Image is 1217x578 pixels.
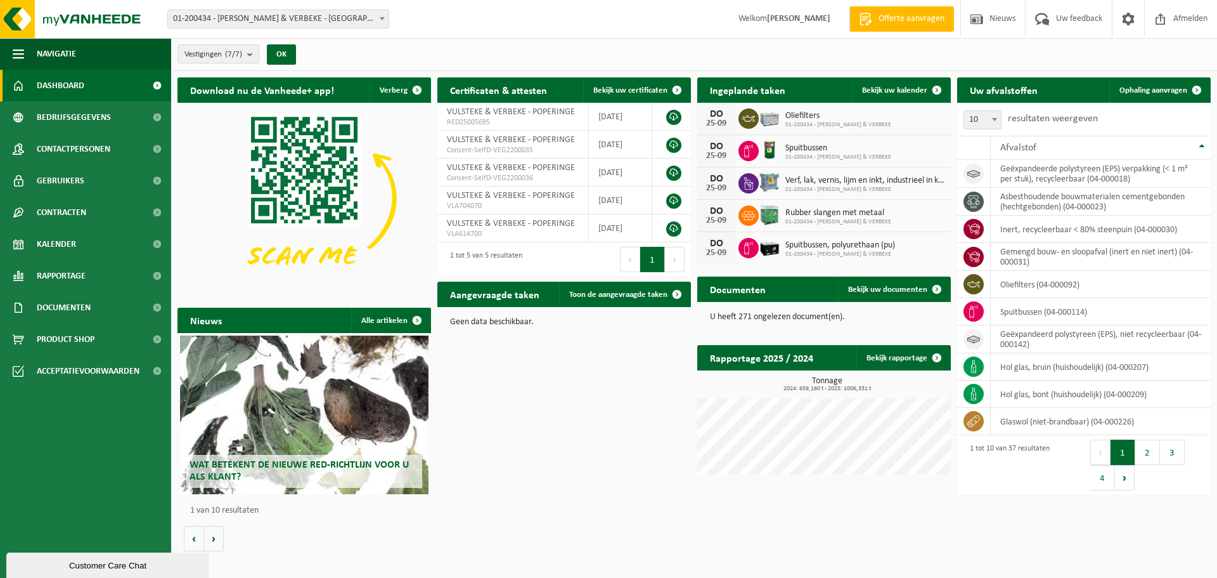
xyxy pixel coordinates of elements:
span: Consent-SelfD-VEG2200036 [447,173,579,183]
span: VULSTEKE & VERBEKE - POPERINGE [447,191,575,200]
span: VLA614700 [447,229,579,239]
td: spuitbussen (04-000114) [991,298,1211,325]
a: Bekijk uw certificaten [583,77,690,103]
span: Vestigingen [184,45,242,64]
button: Next [1115,465,1135,490]
span: Acceptatievoorwaarden [37,355,139,387]
span: Bekijk uw documenten [848,286,927,294]
span: VULSTEKE & VERBEKE - POPERINGE [447,219,575,228]
span: Spuitbussen, polyurethaan (pu) [785,240,895,251]
button: Previous [1090,440,1111,465]
span: Dashboard [37,70,84,102]
a: Offerte aanvragen [849,6,954,32]
button: 2 [1135,440,1160,465]
p: U heeft 271 ongelezen document(en). [710,313,938,322]
h2: Aangevraagde taken [437,282,552,306]
button: 1 [1111,440,1135,465]
span: Toon de aangevraagde taken [569,291,667,299]
img: PB-LB-0680-HPE-BK-11 [759,236,780,258]
span: VULSTEKE & VERBEKE - POPERINGE [447,135,575,145]
div: 1 tot 5 van 5 resultaten [444,246,522,273]
span: 10 [963,110,1001,129]
span: Consent-SelfD-VEG2200035 [447,145,579,155]
div: DO [704,206,729,216]
span: 01-200434 - [PERSON_NAME] & VERBEKE [785,218,891,226]
td: asbesthoudende bouwmaterialen cementgebonden (hechtgebonden) (04-000023) [991,188,1211,216]
label: resultaten weergeven [1008,114,1098,124]
div: 25-09 [704,249,729,258]
p: 1 van 10 resultaten [190,506,425,515]
a: Bekijk uw documenten [838,277,950,302]
td: oliefilters (04-000092) [991,271,1211,298]
span: Contracten [37,197,86,228]
button: Next [665,247,685,272]
td: gemengd bouw- en sloopafval (inert en niet inert) (04-000031) [991,243,1211,271]
img: PB-AP-0800-MET-02-01 [759,171,780,193]
td: [DATE] [589,159,652,187]
p: Geen data beschikbaar. [450,318,678,327]
span: Wat betekent de nieuwe RED-richtlijn voor u als klant? [190,460,409,482]
span: 01-200434 - VULSTEKE & VERBEKE - POPERINGE [167,10,389,29]
button: 1 [640,247,665,272]
span: 01-200434 - [PERSON_NAME] & VERBEKE [785,251,895,258]
div: DO [704,109,729,119]
div: 1 tot 10 van 37 resultaten [963,438,1050,492]
td: hol glas, bont (huishoudelijk) (04-000209) [991,381,1211,408]
span: Afvalstof [1000,143,1036,153]
span: 01-200434 - VULSTEKE & VERBEKE - POPERINGE [168,10,389,28]
h2: Uw afvalstoffen [957,77,1050,102]
a: Toon de aangevraagde taken [559,282,690,307]
button: Verberg [370,77,430,103]
span: Navigatie [37,38,76,70]
span: Verberg [380,86,408,95]
a: Bekijk uw kalender [852,77,950,103]
h2: Rapportage 2025 / 2024 [697,345,826,370]
h2: Nieuws [177,308,235,332]
img: PB-OT-0200-MET-00-03 [759,139,780,161]
span: Kalender [37,228,76,260]
td: [DATE] [589,187,652,214]
h2: Documenten [697,277,778,301]
td: geëxpandeerd polystyreen (EPS), niet recycleerbaar (04-000142) [991,325,1211,353]
div: 25-09 [704,216,729,225]
td: [DATE] [589,103,652,131]
td: inert, recycleerbaar < 80% steenpuin (04-000030) [991,216,1211,243]
button: 3 [1160,440,1185,465]
a: Alle artikelen [351,308,430,333]
span: Spuitbussen [785,143,891,154]
img: PB-LB-0680-HPE-GY-11 [759,107,780,128]
span: Contactpersonen [37,133,110,165]
span: Verf, lak, vernis, lijm en inkt, industrieel in kleinverpakking [785,176,944,186]
td: [DATE] [589,214,652,242]
button: OK [267,44,296,65]
div: DO [704,174,729,184]
iframe: chat widget [6,550,212,578]
span: Offerte aanvragen [875,13,948,25]
div: 25-09 [704,184,729,193]
a: Ophaling aanvragen [1109,77,1209,103]
span: 2024: 659,160 t - 2025: 1006,331 t [704,386,951,392]
span: Ophaling aanvragen [1119,86,1187,95]
a: Bekijk rapportage [856,345,950,371]
td: hol glas, bruin (huishoudelijk) (04-000207) [991,353,1211,381]
span: 01-200434 - [PERSON_NAME] & VERBEKE [785,154,891,161]
div: 25-09 [704,152,729,161]
a: Wat betekent de nieuwe RED-richtlijn voor u als klant? [180,336,428,494]
h3: Tonnage [704,377,951,392]
span: 10 [964,111,1001,129]
span: 01-200434 - [PERSON_NAME] & VERBEKE [785,121,891,129]
button: Vorige [184,526,204,551]
span: 01-200434 - [PERSON_NAME] & VERBEKE [785,186,944,194]
td: [DATE] [589,131,652,159]
td: geëxpandeerde polystyreen (EPS) verpakking (< 1 m² per stuk), recycleerbaar (04-000018) [991,160,1211,188]
count: (7/7) [225,50,242,58]
span: RED25005695 [447,117,579,128]
span: Rapportage [37,260,86,292]
button: Previous [620,247,640,272]
span: VLA704070 [447,201,579,211]
button: 4 [1090,465,1115,490]
div: 25-09 [704,119,729,128]
h2: Ingeplande taken [697,77,798,102]
button: Volgende [204,526,224,551]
